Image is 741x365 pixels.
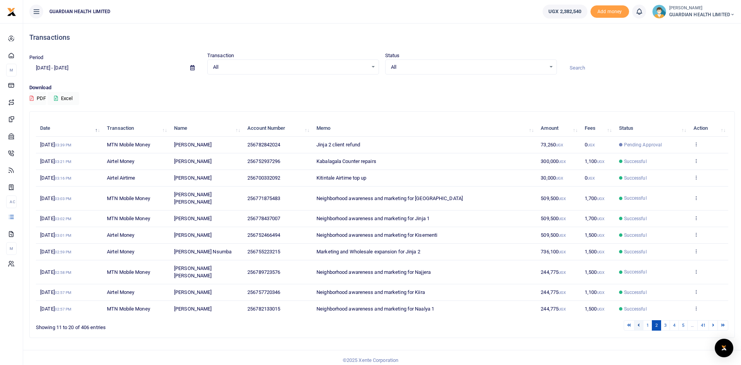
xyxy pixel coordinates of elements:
[580,120,614,137] th: Fees: activate to sort column ascending
[585,142,595,148] span: 0
[587,176,595,180] small: UGX
[558,233,566,238] small: UGX
[316,249,420,255] span: Marketing and Wholesale expansion for Jinja 2
[55,176,72,180] small: 03:16 PM
[247,142,280,148] span: 256782842024
[174,249,232,255] span: [PERSON_NAME] Nsumba
[107,142,150,148] span: MTN Mobile Money
[55,233,72,238] small: 03:01 PM
[541,249,566,255] span: 736,100
[6,64,17,76] li: M
[624,232,647,239] span: Successful
[174,192,211,205] span: [PERSON_NAME] [PERSON_NAME]
[36,319,321,331] div: Showing 11 to 20 of 406 entries
[585,216,604,221] span: 1,700
[558,270,566,275] small: UGX
[585,175,595,181] span: 0
[174,158,211,164] span: [PERSON_NAME]
[391,63,546,71] span: All
[29,61,184,75] input: select period
[624,195,647,202] span: Successful
[652,5,735,19] a: profile-user [PERSON_NAME] GUARDIAN HEALTH LIMITED
[597,307,604,311] small: UGX
[585,232,604,238] span: 1,500
[174,175,211,181] span: [PERSON_NAME]
[316,269,431,275] span: Neighborhood awareness and marketing for Najjera
[55,250,72,254] small: 02:59 PM
[669,11,735,18] span: GUARDIAN HEALTH LIMITED
[247,216,280,221] span: 256778437007
[541,289,566,295] span: 244,775
[541,195,566,201] span: 509,500
[103,120,170,137] th: Transaction: activate to sort column ascending
[36,120,103,137] th: Date: activate to sort column descending
[7,8,16,14] a: logo-small logo-large logo-large
[316,216,430,221] span: Neighborhood awareness and marketing for Jinja 1
[670,320,679,331] a: 4
[107,216,150,221] span: MTN Mobile Money
[597,197,604,201] small: UGX
[316,175,366,181] span: Kitintale Airtime top up
[585,306,604,312] span: 1,500
[540,5,590,19] li: Wallet ballance
[29,92,46,105] button: PDF
[624,175,647,182] span: Successful
[55,217,72,221] small: 03:02 PM
[170,120,243,137] th: Name: activate to sort column ascending
[652,5,666,19] img: profile-user
[174,265,211,279] span: [PERSON_NAME] [PERSON_NAME]
[312,120,536,137] th: Memo: activate to sort column ascending
[247,232,280,238] span: 256752466494
[585,195,604,201] span: 1,700
[590,5,629,18] span: Add money
[40,269,71,275] span: [DATE]
[40,158,71,164] span: [DATE]
[678,320,688,331] a: 5
[107,158,134,164] span: Airtel Money
[174,142,211,148] span: [PERSON_NAME]
[107,249,134,255] span: Airtel Money
[614,120,689,137] th: Status: activate to sort column ascending
[556,143,563,147] small: UGX
[55,197,72,201] small: 03:03 PM
[597,270,604,275] small: UGX
[624,141,662,148] span: Pending Approval
[247,269,280,275] span: 256789723576
[541,216,566,221] span: 509,500
[624,268,647,275] span: Successful
[316,195,463,201] span: Neighborhood awareness and marketing for [GEOGRAPHIC_DATA]
[29,84,735,92] p: Download
[385,52,400,59] label: Status
[40,306,71,312] span: [DATE]
[6,195,17,208] li: Ac
[55,290,72,295] small: 02:57 PM
[597,233,604,238] small: UGX
[543,5,587,19] a: UGX 2,382,540
[624,289,647,296] span: Successful
[624,158,647,165] span: Successful
[556,176,563,180] small: UGX
[316,158,376,164] span: Kabalagala Counter repairs
[558,250,566,254] small: UGX
[247,158,280,164] span: 256752937296
[40,195,71,201] span: [DATE]
[697,320,709,331] a: 41
[643,320,652,331] a: 1
[107,269,150,275] span: MTN Mobile Money
[46,8,113,15] span: GUARDIAN HEALTH LIMITED
[661,320,670,331] a: 3
[55,270,72,275] small: 02:58 PM
[597,217,604,221] small: UGX
[558,197,566,201] small: UGX
[585,158,604,164] span: 1,100
[174,289,211,295] span: [PERSON_NAME]
[107,232,134,238] span: Airtel Money
[585,289,604,295] span: 1,100
[689,120,728,137] th: Action: activate to sort column ascending
[207,52,234,59] label: Transaction
[174,216,211,221] span: [PERSON_NAME]
[669,5,735,12] small: [PERSON_NAME]
[174,306,211,312] span: [PERSON_NAME]
[40,249,71,255] span: [DATE]
[7,7,16,17] img: logo-small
